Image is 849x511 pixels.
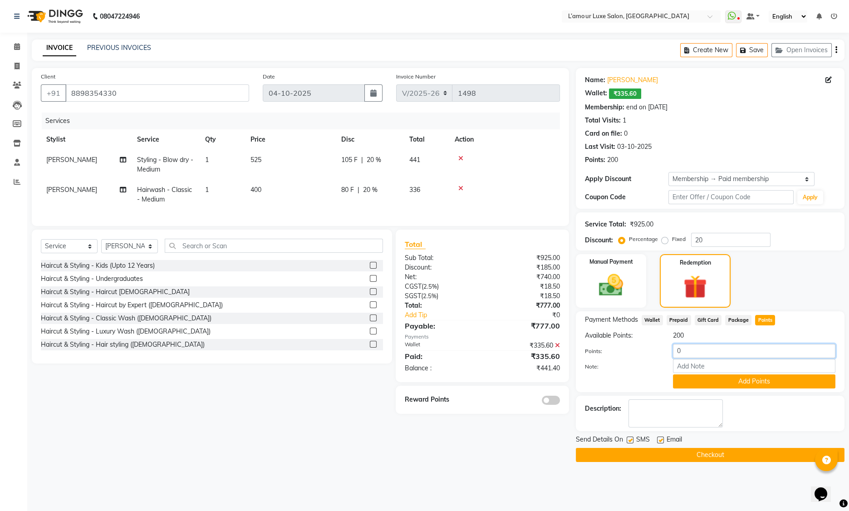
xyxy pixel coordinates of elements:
[636,435,650,446] span: SMS
[811,475,840,502] iframe: chat widget
[341,185,354,195] span: 80 F
[496,310,567,320] div: ₹0
[358,185,359,195] span: |
[341,155,358,165] span: 105 F
[609,88,641,99] span: ₹335.60
[667,315,691,325] span: Prepaid
[363,185,378,195] span: 20 %
[585,174,668,184] div: Apply Discount
[585,75,605,85] div: Name:
[41,261,155,270] div: Haircut & Styling - Kids (Upto 12 Years)
[667,435,682,446] span: Email
[398,341,482,350] div: Wallet
[100,4,140,29] b: 08047224946
[578,331,666,340] div: Available Points:
[725,315,751,325] span: Package
[673,344,835,358] input: Points
[205,186,209,194] span: 1
[607,155,618,165] div: 200
[576,435,623,446] span: Send Details On
[41,84,66,102] button: +91
[482,282,567,291] div: ₹18.50
[578,363,666,371] label: Note:
[41,73,55,81] label: Client
[398,282,482,291] div: ( )
[132,129,200,150] th: Service
[404,129,449,150] th: Total
[398,253,482,263] div: Sub Total:
[585,192,668,202] div: Coupon Code
[797,191,823,204] button: Apply
[482,291,567,301] div: ₹18.50
[396,73,436,81] label: Invoice Number
[398,364,482,373] div: Balance :
[630,220,653,229] div: ₹925.00
[250,156,261,164] span: 525
[42,113,567,129] div: Services
[200,129,245,150] th: Qty
[165,239,383,253] input: Search or Scan
[405,240,426,249] span: Total
[585,129,622,138] div: Card on file:
[585,103,624,112] div: Membership:
[41,327,211,336] div: Haircut & Styling - Luxury Wash ([DEMOGRAPHIC_DATA])
[629,235,658,243] label: Percentage
[585,142,615,152] div: Last Visit:
[41,274,143,284] div: Haircut & Styling - Undergraduates
[137,186,192,203] span: Hairwash - Classic - Medium
[398,301,482,310] div: Total:
[585,404,621,413] div: Description:
[482,253,567,263] div: ₹925.00
[405,292,421,300] span: SGST
[398,351,482,362] div: Paid:
[367,155,381,165] span: 20 %
[43,40,76,56] a: INVOICE
[576,448,844,462] button: Checkout
[676,272,714,301] img: _gift.svg
[736,43,768,57] button: Save
[585,315,638,324] span: Payment Methods
[585,155,605,165] div: Points:
[482,272,567,282] div: ₹740.00
[398,310,496,320] a: Add Tip
[482,301,567,310] div: ₹777.00
[672,235,686,243] label: Fixed
[41,340,205,349] div: Haircut & Styling - Hair styling ([DEMOGRAPHIC_DATA])
[482,341,567,350] div: ₹335.60
[245,129,336,150] th: Price
[607,75,658,85] a: [PERSON_NAME]
[336,129,404,150] th: Disc
[673,374,835,388] button: Add Points
[398,320,482,331] div: Payable:
[205,156,209,164] span: 1
[23,4,85,29] img: logo
[585,220,626,229] div: Service Total:
[87,44,151,52] a: PREVIOUS INVOICES
[680,259,711,267] label: Redemption
[409,156,420,164] span: 441
[666,331,842,340] div: 200
[405,333,560,341] div: Payments
[41,287,190,297] div: Haircut & Styling - Haircut [DEMOGRAPHIC_DATA]
[41,300,223,310] div: Haircut & Styling - Haircut by Expert ([DEMOGRAPHIC_DATA])
[623,116,626,125] div: 1
[423,283,437,290] span: 2.5%
[482,263,567,272] div: ₹185.00
[398,291,482,301] div: ( )
[250,186,261,194] span: 400
[41,129,132,150] th: Stylist
[137,156,193,173] span: Styling - Blow dry - Medium
[755,315,775,325] span: Points
[771,43,832,57] button: Open Invoices
[585,236,613,245] div: Discount:
[361,155,363,165] span: |
[398,263,482,272] div: Discount:
[482,351,567,362] div: ₹335.60
[398,272,482,282] div: Net:
[263,73,275,81] label: Date
[409,186,420,194] span: 336
[695,315,722,325] span: Gift Card
[673,359,835,373] input: Add Note
[585,116,621,125] div: Total Visits:
[624,129,628,138] div: 0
